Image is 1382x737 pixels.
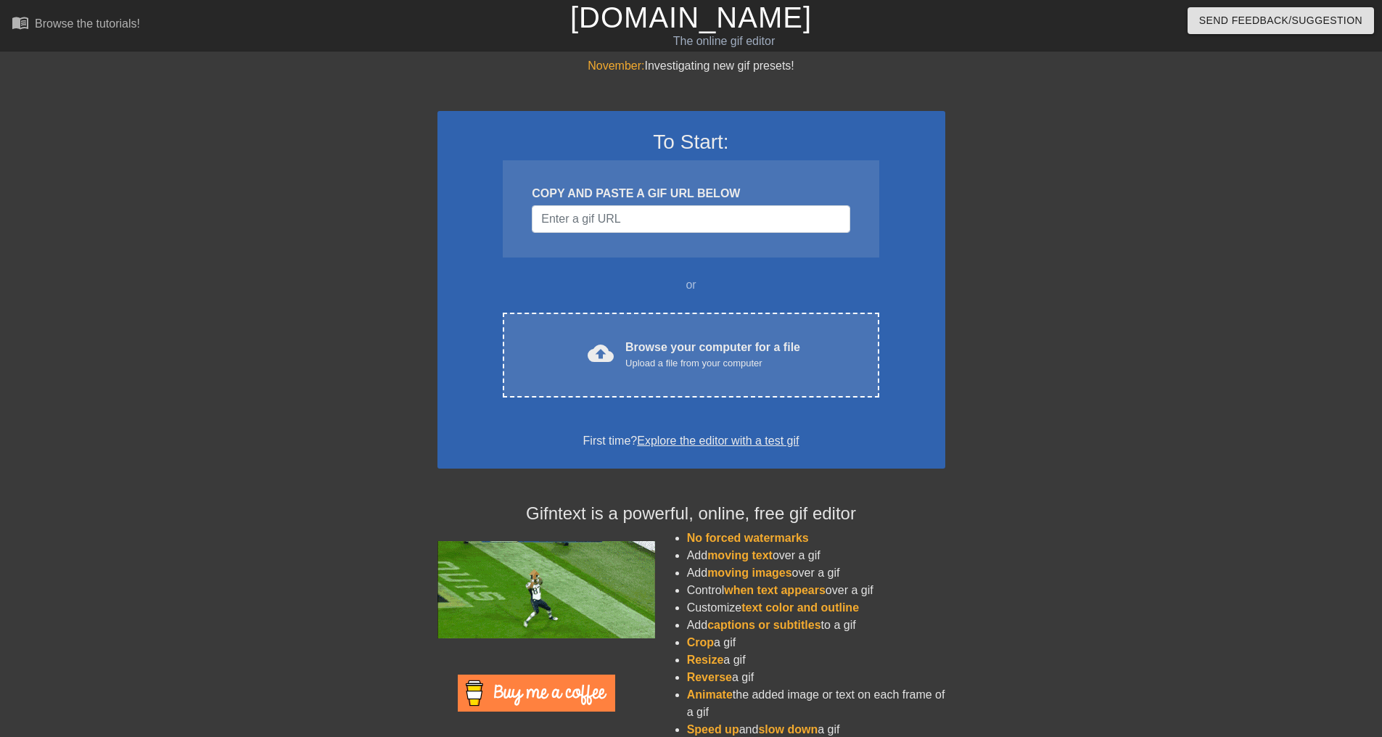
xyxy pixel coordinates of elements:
[625,339,800,371] div: Browse your computer for a file
[707,619,820,631] span: captions or subtitles
[741,601,859,614] span: text color and outline
[687,651,945,669] li: a gif
[588,59,644,72] span: November:
[687,582,945,599] li: Control over a gif
[687,654,724,666] span: Resize
[707,567,791,579] span: moving images
[687,686,945,721] li: the added image or text on each frame of a gif
[456,432,926,450] div: First time?
[35,17,140,30] div: Browse the tutorials!
[532,185,850,202] div: COPY AND PASTE A GIF URL BELOW
[724,584,826,596] span: when text appears
[12,14,29,31] span: menu_book
[458,675,615,712] img: Buy Me A Coffee
[687,688,733,701] span: Animate
[687,547,945,564] li: Add over a gif
[687,599,945,617] li: Customize
[687,634,945,651] li: a gif
[437,57,945,75] div: Investigating new gif presets!
[475,276,908,294] div: or
[687,723,739,736] span: Speed up
[437,503,945,524] h4: Gifntext is a powerful, online, free gif editor
[1188,7,1374,34] button: Send Feedback/Suggestion
[468,33,980,50] div: The online gif editor
[758,723,818,736] span: slow down
[12,14,140,36] a: Browse the tutorials!
[532,205,850,233] input: Username
[687,564,945,582] li: Add over a gif
[588,340,614,366] span: cloud_upload
[456,130,926,155] h3: To Start:
[687,532,809,544] span: No forced watermarks
[1199,12,1362,30] span: Send Feedback/Suggestion
[707,549,773,561] span: moving text
[687,671,732,683] span: Reverse
[687,669,945,686] li: a gif
[437,541,655,638] img: football_small.gif
[570,1,812,33] a: [DOMAIN_NAME]
[625,356,800,371] div: Upload a file from your computer
[687,636,714,649] span: Crop
[637,435,799,447] a: Explore the editor with a test gif
[687,617,945,634] li: Add to a gif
